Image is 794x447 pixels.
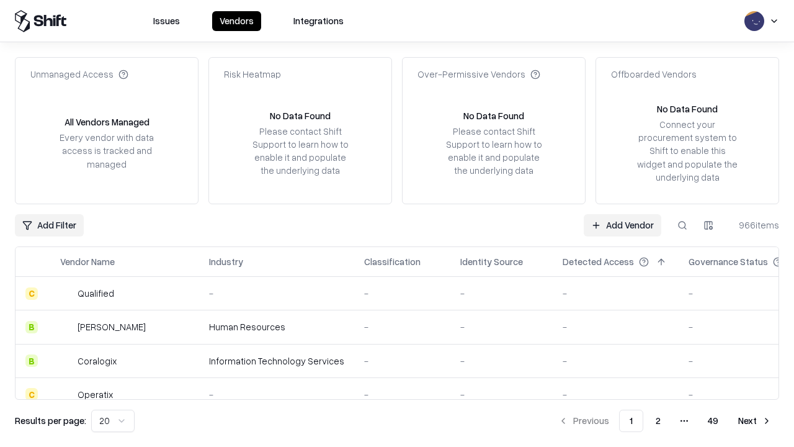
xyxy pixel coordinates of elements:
button: 2 [646,410,671,432]
div: All Vendors Managed [65,115,149,129]
button: 49 [698,410,728,432]
img: Qualified [60,287,73,300]
div: Detected Access [563,255,634,268]
div: 966 items [729,219,779,232]
a: Add Vendor [584,214,661,237]
img: Coralogix [60,354,73,367]
nav: pagination [551,410,779,432]
button: Add Filter [15,214,84,237]
div: Vendor Name [60,255,115,268]
div: Unmanaged Access [30,68,128,81]
button: Issues [146,11,187,31]
div: Please contact Shift Support to learn how to enable it and populate the underlying data [249,125,352,178]
img: Operatix [60,388,73,400]
div: Risk Heatmap [224,68,281,81]
div: - [460,320,543,333]
div: No Data Found [270,109,331,122]
div: [PERSON_NAME] [78,320,146,333]
div: Human Resources [209,320,344,333]
div: - [563,287,669,300]
div: Connect your procurement system to Shift to enable this widget and populate the underlying data [636,118,739,184]
div: Please contact Shift Support to learn how to enable it and populate the underlying data [442,125,545,178]
button: Integrations [286,11,351,31]
button: 1 [619,410,643,432]
div: - [460,388,543,401]
p: Results per page: [15,414,86,427]
div: - [563,388,669,401]
div: Offboarded Vendors [611,68,697,81]
div: Information Technology Services [209,354,344,368]
img: Deel [60,321,73,333]
div: Identity Source [460,255,523,268]
div: - [460,287,543,300]
div: - [563,320,669,333]
div: - [460,354,543,368]
div: Every vendor with data access is tracked and managed [55,131,158,170]
button: Vendors [212,11,261,31]
div: - [364,354,440,368]
div: No Data Found [657,102,718,115]
div: B [25,321,38,333]
div: C [25,388,38,400]
div: - [209,287,344,300]
div: Classification [364,255,421,268]
div: - [364,320,440,333]
div: B [25,354,38,367]
div: Qualified [78,287,114,300]
button: Next [731,410,779,432]
div: C [25,287,38,300]
div: - [209,388,344,401]
div: No Data Found [463,109,524,122]
div: Coralogix [78,354,117,368]
div: - [364,287,440,300]
div: - [364,388,440,401]
div: Over-Permissive Vendors [417,68,540,81]
div: Operatix [78,388,113,401]
div: Industry [209,255,243,268]
div: - [563,354,669,368]
div: Governance Status [689,255,768,268]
